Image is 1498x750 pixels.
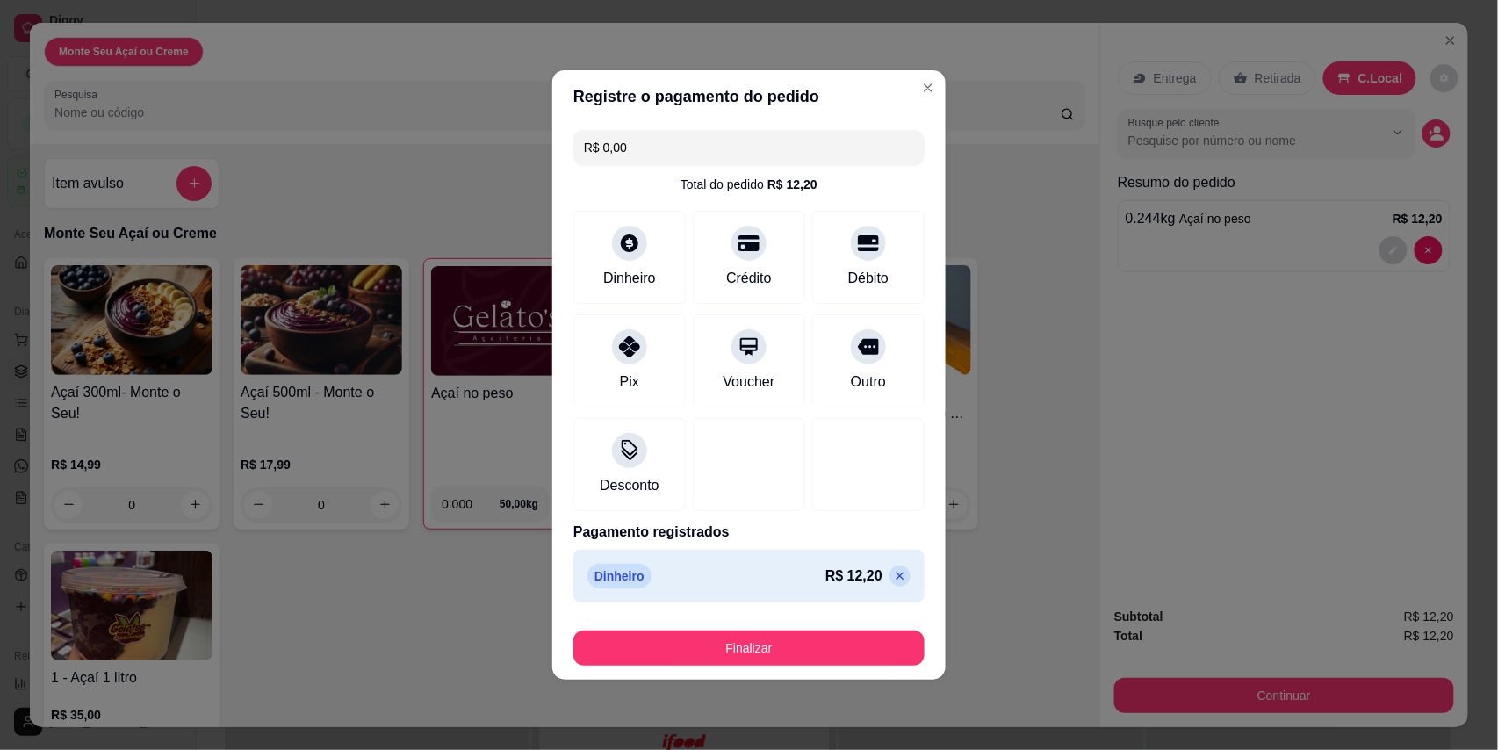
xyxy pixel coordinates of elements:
div: Desconto [600,475,659,496]
input: Ex.: hambúrguer de cordeiro [584,130,914,165]
div: Dinheiro [603,268,656,289]
div: Crédito [726,268,772,289]
button: Close [914,74,942,102]
div: Pix [620,371,639,393]
div: Outro [851,371,886,393]
div: R$ 12,20 [767,176,817,193]
div: Total do pedido [681,176,817,193]
p: Pagamento registrados [573,522,925,543]
div: Débito [848,268,889,289]
div: Voucher [724,371,775,393]
p: R$ 12,20 [825,566,882,587]
p: Dinheiro [587,564,652,588]
header: Registre o pagamento do pedido [552,70,946,123]
button: Finalizar [573,631,925,666]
